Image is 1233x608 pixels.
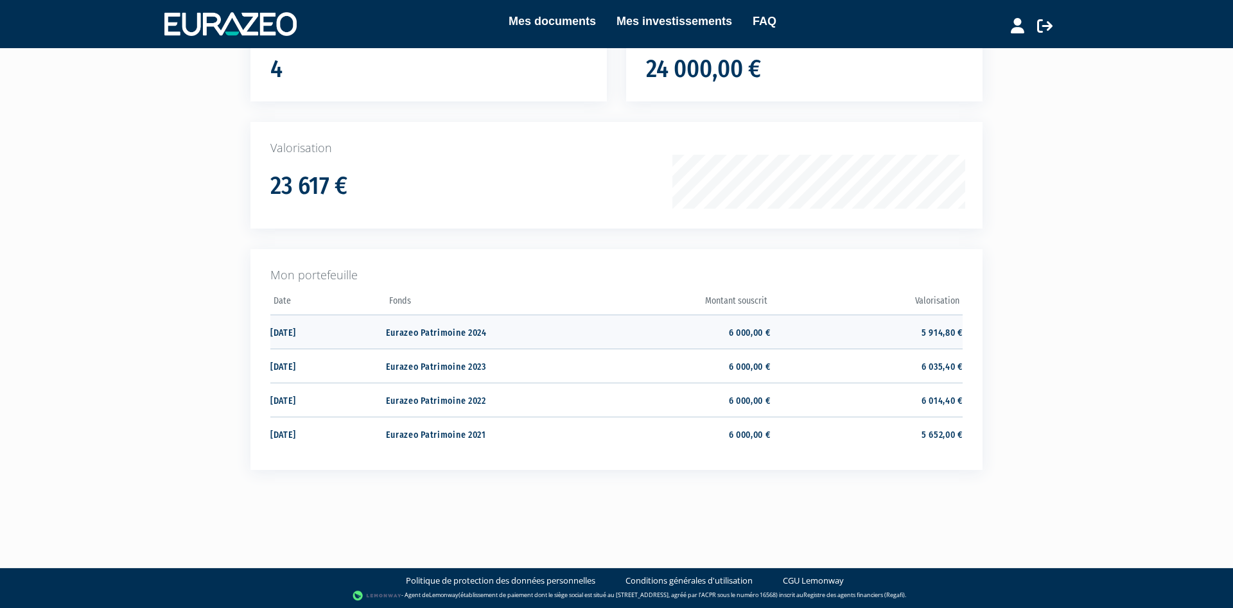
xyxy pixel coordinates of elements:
a: Mes investissements [616,12,732,30]
th: Fonds [386,291,578,315]
a: Lemonway [429,591,459,599]
td: 5 652,00 € [771,417,963,451]
td: Eurazeo Patrimoine 2022 [386,383,578,417]
td: Eurazeo Patrimoine 2024 [386,315,578,349]
p: Valorisation [270,140,963,157]
th: Montant souscrit [578,291,770,315]
img: logo-lemonway.png [353,589,402,602]
td: [DATE] [270,315,386,349]
td: [DATE] [270,349,386,383]
a: CGU Lemonway [783,575,844,587]
h1: 4 [270,56,283,83]
td: 5 914,80 € [771,315,963,349]
p: Mon portefeuille [270,267,963,284]
td: 6 035,40 € [771,349,963,383]
h1: 24 000,00 € [646,56,761,83]
h1: 23 617 € [270,173,347,200]
a: Mes documents [509,12,596,30]
img: 1732889491-logotype_eurazeo_blanc_rvb.png [164,12,297,35]
td: [DATE] [270,417,386,451]
td: Eurazeo Patrimoine 2023 [386,349,578,383]
a: Conditions générales d'utilisation [625,575,753,587]
td: 6 000,00 € [578,417,770,451]
td: 6 000,00 € [578,349,770,383]
a: FAQ [753,12,776,30]
a: Politique de protection des données personnelles [406,575,595,587]
td: 6 014,40 € [771,383,963,417]
td: 6 000,00 € [578,383,770,417]
th: Date [270,291,386,315]
td: 6 000,00 € [578,315,770,349]
th: Valorisation [771,291,963,315]
div: - Agent de (établissement de paiement dont le siège social est situé au [STREET_ADDRESS], agréé p... [13,589,1220,602]
a: Registre des agents financiers (Regafi) [803,591,905,599]
td: [DATE] [270,383,386,417]
td: Eurazeo Patrimoine 2021 [386,417,578,451]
